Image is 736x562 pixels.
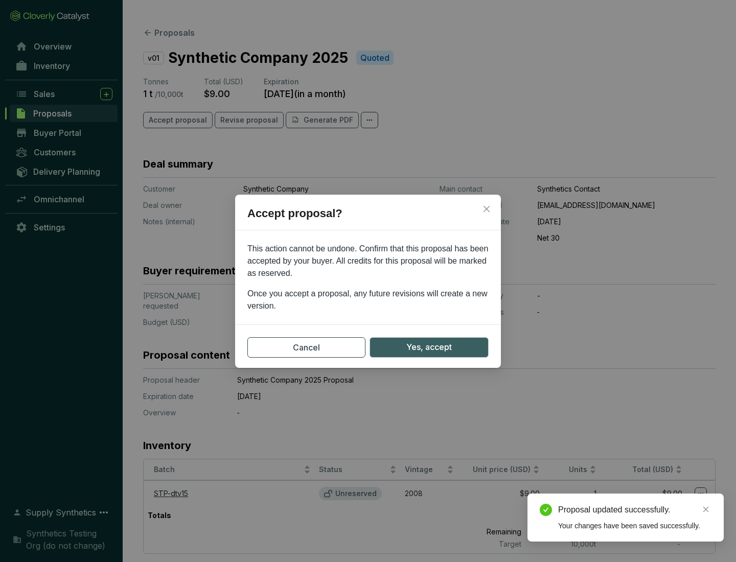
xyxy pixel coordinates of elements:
[702,506,709,513] span: close
[558,504,711,516] div: Proposal updated successfully.
[235,205,501,230] h2: Accept proposal?
[700,504,711,515] a: Close
[293,341,320,354] span: Cancel
[558,520,711,531] div: Your changes have been saved successfully.
[478,205,495,213] span: Close
[370,337,489,358] button: Yes, accept
[247,337,365,358] button: Cancel
[540,504,552,516] span: check-circle
[247,288,489,312] p: Once you accept a proposal, any future revisions will create a new version.
[482,205,491,213] span: close
[478,201,495,217] button: Close
[247,243,489,279] p: This action cannot be undone. Confirm that this proposal has been accepted by your buyer. All cre...
[406,341,452,354] span: Yes, accept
